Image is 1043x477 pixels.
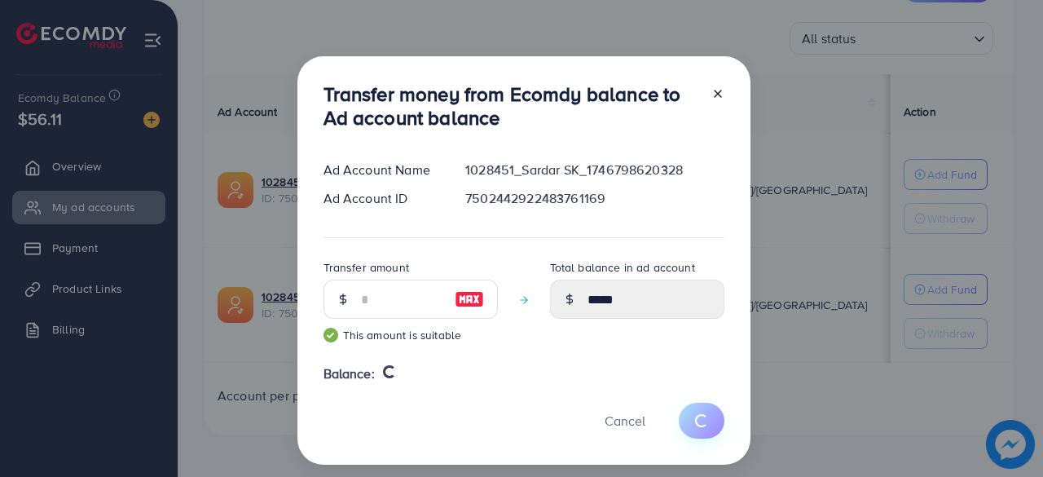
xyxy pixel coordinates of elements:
[310,161,453,179] div: Ad Account Name
[452,189,737,208] div: 7502442922483761169
[323,259,409,276] label: Transfer amount
[323,364,375,383] span: Balance:
[455,289,484,309] img: image
[605,412,645,430] span: Cancel
[584,403,666,438] button: Cancel
[323,328,338,342] img: guide
[323,82,698,130] h3: Transfer money from Ecomdy balance to Ad account balance
[452,161,737,179] div: 1028451_Sardar SK_1746798620328
[550,259,695,276] label: Total balance in ad account
[310,189,453,208] div: Ad Account ID
[323,327,498,343] small: This amount is suitable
